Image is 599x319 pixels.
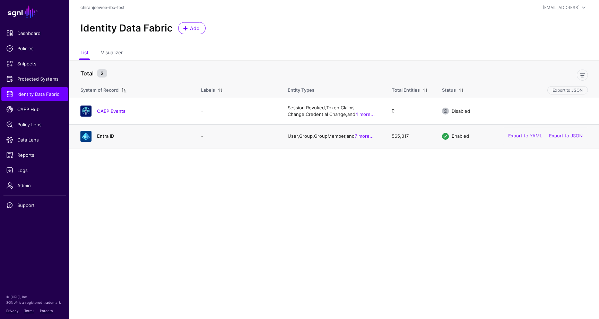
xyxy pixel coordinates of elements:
[1,102,68,116] a: CAEP Hub
[6,152,63,158] span: Reports
[1,118,68,131] a: Policy Lens
[1,57,68,71] a: Snippets
[80,131,92,142] img: svg+xml;base64,PHN2ZyB3aWR0aD0iNjQiIGhlaWdodD0iNjQiIHZpZXdCb3g9IjAgMCA2NCA2NCIgZmlsbD0ibm9uZSIgeG...
[80,5,124,10] a: chiranjeewee-ibc-test
[1,133,68,147] a: Data Lens
[1,179,68,192] a: Admin
[80,47,88,60] a: List
[6,136,63,143] span: Data Lens
[97,133,114,139] a: Entra ID
[194,98,281,124] td: -
[1,26,68,40] a: Dashboard
[80,87,119,94] div: System of Record
[1,163,68,177] a: Logs
[6,167,63,174] span: Logs
[355,133,374,139] a: 7 more...
[543,4,580,11] div: [EMAIL_ADDRESS]
[547,86,588,94] button: Export to JSON
[549,133,583,139] a: Export to JSON
[288,87,314,93] span: Entity Types
[189,25,201,32] span: Add
[178,22,206,34] a: Add
[6,60,63,67] span: Snippets
[392,87,420,94] div: Total Entities
[40,309,53,313] a: Patents
[1,72,68,86] a: Protected Systems
[6,121,63,128] span: Policy Lens
[97,108,125,114] a: CAEP Events
[80,106,92,117] img: svg+xml;base64,PHN2ZyB3aWR0aD0iNjQiIGhlaWdodD0iNjQiIHZpZXdCb3g9IjAgMCA2NCA2NCIgZmlsbD0ibm9uZSIgeG...
[201,87,215,94] div: Labels
[101,47,123,60] a: Visualizer
[6,106,63,113] span: CAEP Hub
[24,309,34,313] a: Terms
[452,108,470,113] span: Disabled
[6,75,63,82] span: Protected Systems
[80,70,94,77] strong: Total
[355,111,375,117] a: 4 more...
[6,30,63,37] span: Dashboard
[1,42,68,55] a: Policies
[442,87,456,94] div: Status
[6,182,63,189] span: Admin
[4,4,65,19] a: SGNL
[194,124,281,148] td: -
[6,91,63,98] span: Identity Data Fabric
[452,133,469,139] span: Enabled
[6,45,63,52] span: Policies
[281,124,385,148] td: User, Group, GroupMember, and
[281,98,385,124] td: Session Revoked, Token Claims Change, Credential Change, and
[1,148,68,162] a: Reports
[385,124,435,148] td: 565,317
[6,309,19,313] a: Privacy
[6,294,63,300] p: © [URL], Inc
[80,22,173,34] h2: Identity Data Fabric
[6,202,63,209] span: Support
[1,87,68,101] a: Identity Data Fabric
[6,300,63,305] p: SGNL® is a registered trademark
[508,133,542,139] a: Export to YAML
[97,69,107,78] small: 2
[385,98,435,124] td: 0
